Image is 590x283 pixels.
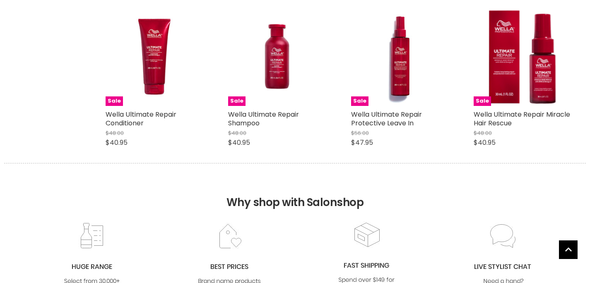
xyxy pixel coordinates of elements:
[228,8,326,106] a: Wella Ultimate Repair ShampooSale
[474,8,571,106] a: Wella Ultimate Repair Miracle Hair RescueSale
[474,110,570,128] a: Wella Ultimate Repair Miracle Hair Rescue
[228,110,299,128] a: Wella Ultimate Repair Shampoo
[474,96,491,106] span: Sale
[351,110,422,128] a: Wella Ultimate Repair Protective Leave In
[474,138,496,147] span: $40.95
[474,129,492,137] span: $48.00
[106,110,176,128] a: Wella Ultimate Repair Conditioner
[228,8,326,106] img: Wella Ultimate Repair Shampoo
[106,138,128,147] span: $40.95
[106,129,124,137] span: $48.00
[351,8,449,106] img: Wella Ultimate Repair Protective Leave In
[351,96,368,106] span: Sale
[559,240,578,262] span: Back to top
[228,138,250,147] span: $40.95
[228,96,246,106] span: Sale
[106,8,203,106] a: Wella Ultimate Repair ConditionerSale
[4,163,586,221] h2: Why shop with Salonshop
[351,138,373,147] span: $47.95
[228,129,246,137] span: $48.00
[106,8,203,106] img: Wella Ultimate Repair Conditioner
[351,8,449,106] a: Wella Ultimate Repair Protective Leave InSale
[474,8,571,106] img: Wella Ultimate Repair Miracle Hair Rescue
[106,96,123,106] span: Sale
[559,240,578,259] a: Back to top
[351,129,369,137] span: $56.00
